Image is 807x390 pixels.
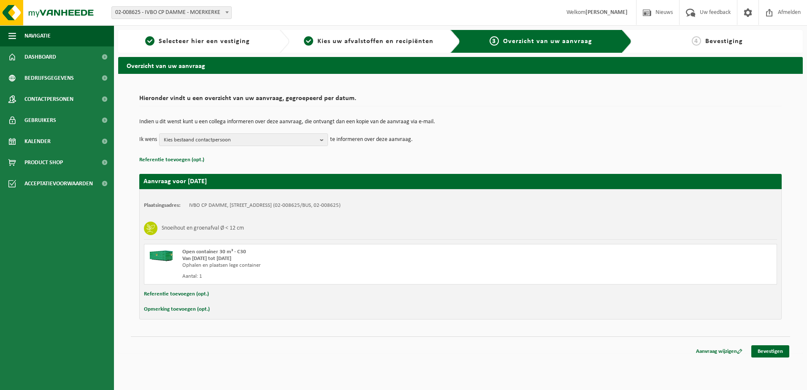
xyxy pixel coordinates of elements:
span: 1 [145,36,154,46]
span: 02-008625 - IVBO CP DAMME - MOERKERKE [111,6,232,19]
span: Dashboard [24,46,56,68]
span: Gebruikers [24,110,56,131]
span: Bedrijfsgegevens [24,68,74,89]
strong: Plaatsingsadres: [144,203,181,208]
td: IVBO CP DAMME, [STREET_ADDRESS] (02-008625/BUS, 02-008625) [189,202,341,209]
button: Referentie toevoegen (opt.) [139,154,204,165]
button: Opmerking toevoegen (opt.) [144,304,210,315]
span: Bevestiging [705,38,743,45]
span: Selecteer hier een vestiging [159,38,250,45]
a: 2Kies uw afvalstoffen en recipiënten [294,36,444,46]
p: te informeren over deze aanvraag. [330,133,413,146]
a: Aanvraag wijzigen [690,345,749,357]
span: Navigatie [24,25,51,46]
h2: Overzicht van uw aanvraag [118,57,803,73]
div: Ophalen en plaatsen lege container [182,262,494,269]
span: Kalender [24,131,51,152]
span: Kies bestaand contactpersoon [164,134,317,146]
a: 1Selecteer hier een vestiging [122,36,273,46]
img: HK-XC-30-GN-00.png [149,249,174,261]
strong: [PERSON_NAME] [585,9,628,16]
span: 2 [304,36,313,46]
span: 02-008625 - IVBO CP DAMME - MOERKERKE [112,7,231,19]
p: Ik wens [139,133,157,146]
h3: Snoeihout en groenafval Ø < 12 cm [162,222,244,235]
div: Aantal: 1 [182,273,494,280]
h2: Hieronder vindt u een overzicht van uw aanvraag, gegroepeerd per datum. [139,95,782,106]
span: 4 [692,36,701,46]
span: Kies uw afvalstoffen en recipiënten [317,38,433,45]
span: 3 [490,36,499,46]
button: Referentie toevoegen (opt.) [144,289,209,300]
strong: Aanvraag voor [DATE] [144,178,207,185]
a: Bevestigen [751,345,789,357]
strong: Van [DATE] tot [DATE] [182,256,231,261]
span: Product Shop [24,152,63,173]
span: Overzicht van uw aanvraag [503,38,592,45]
p: Indien u dit wenst kunt u een collega informeren over deze aanvraag, die ontvangt dan een kopie v... [139,119,782,125]
span: Open container 30 m³ - C30 [182,249,246,255]
span: Acceptatievoorwaarden [24,173,93,194]
span: Contactpersonen [24,89,73,110]
button: Kies bestaand contactpersoon [159,133,328,146]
